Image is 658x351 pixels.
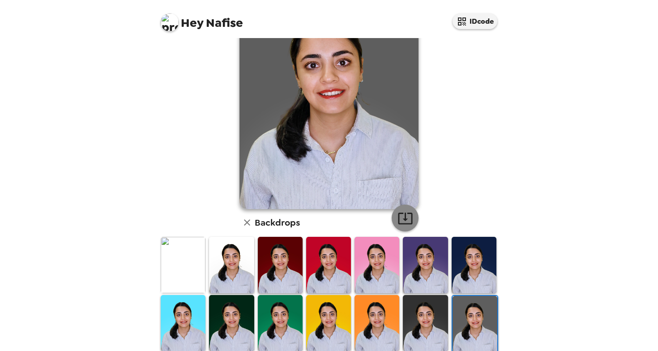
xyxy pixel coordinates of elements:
img: Original [161,237,205,293]
img: profile pic [161,13,179,31]
h6: Backdrops [255,215,300,230]
span: Nafise [161,9,243,29]
button: IDcode [453,13,497,29]
span: Hey [181,15,203,31]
